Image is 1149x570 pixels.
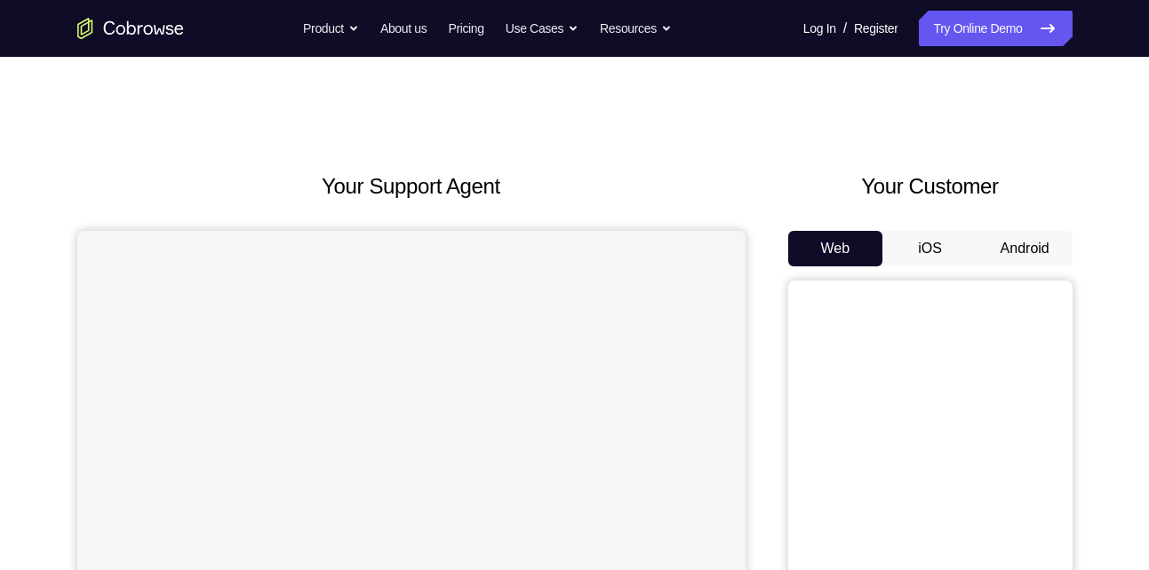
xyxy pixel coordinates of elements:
[854,11,898,46] a: Register
[303,11,359,46] button: Product
[600,11,672,46] button: Resources
[788,170,1073,202] h2: Your Customer
[77,18,184,39] a: Go to the home page
[977,231,1073,266] button: Android
[882,231,977,266] button: iOS
[380,11,427,46] a: About us
[448,11,483,46] a: Pricing
[506,11,578,46] button: Use Cases
[919,11,1072,46] a: Try Online Demo
[788,231,883,266] button: Web
[843,18,847,39] span: /
[77,170,746,202] h2: Your Support Agent
[803,11,836,46] a: Log In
